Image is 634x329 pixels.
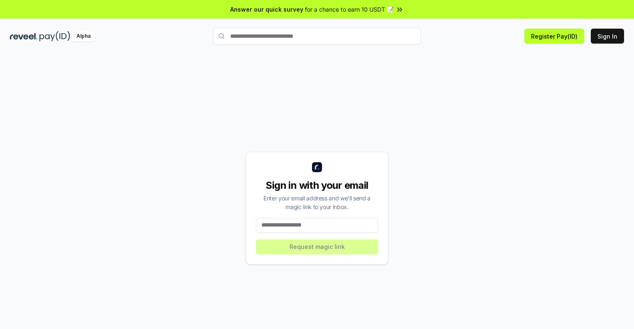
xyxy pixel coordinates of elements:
div: Sign in with your email [256,179,378,192]
span: for a chance to earn 10 USDT 📝 [305,5,394,14]
img: reveel_dark [10,31,38,41]
button: Sign In [591,29,624,44]
div: Enter your email address and we’ll send a magic link to your inbox. [256,194,378,211]
button: Register Pay(ID) [524,29,584,44]
span: Answer our quick survey [230,5,303,14]
img: pay_id [39,31,70,41]
div: Alpha [72,31,95,41]
img: logo_small [312,162,322,172]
